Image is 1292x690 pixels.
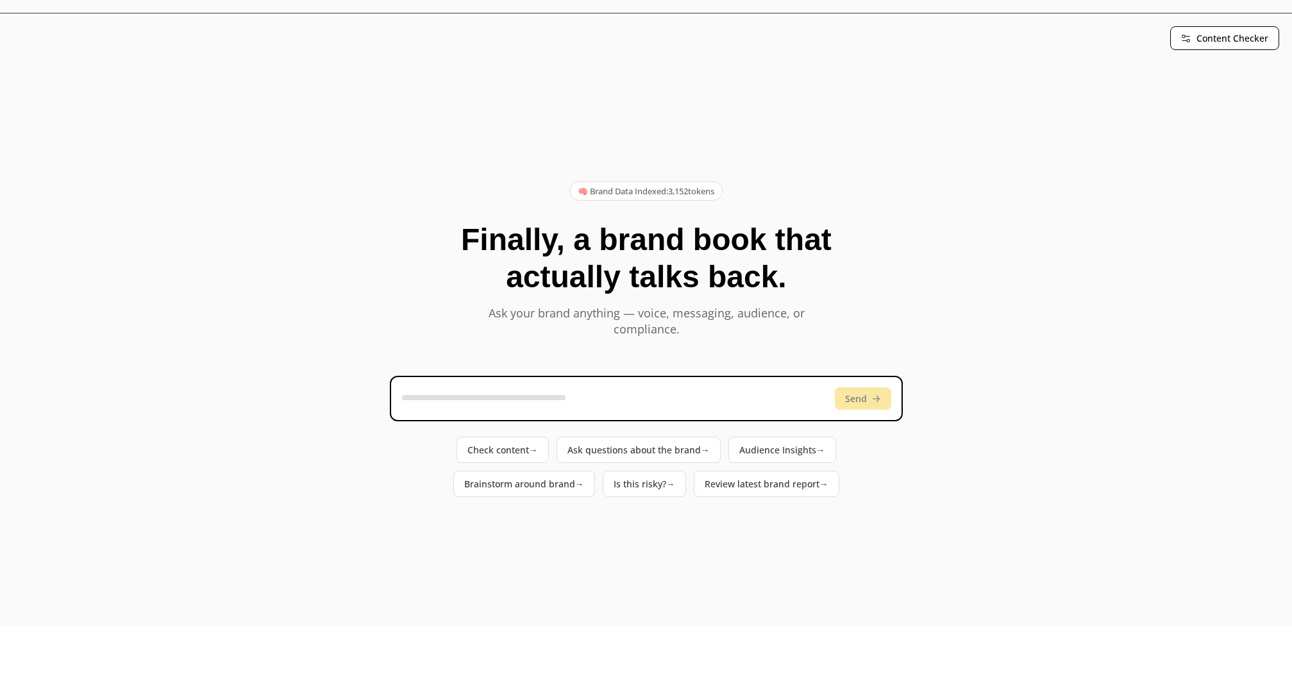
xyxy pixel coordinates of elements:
button: Is this risky?→ [603,471,686,497]
button: Check content→ [457,437,549,463]
button: Brainstorm around brand→ [453,471,595,497]
button: Ask questions about the brand→ [557,437,721,463]
button: Review latest brand report→ [694,471,839,497]
img: Send [871,394,881,404]
button: Send [835,387,891,410]
button: Audience Insights→ [728,437,836,463]
h1: Finally, a brand book that actually talks back. [461,221,832,295]
img: Content Checker [1181,33,1191,44]
button: Content Checker [1170,26,1279,50]
div: 🧠 Brand Data Indexed: 3,152 tokens [569,181,723,201]
p: Ask your brand anything — voice, messaging, audience, or compliance. [454,305,839,337]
